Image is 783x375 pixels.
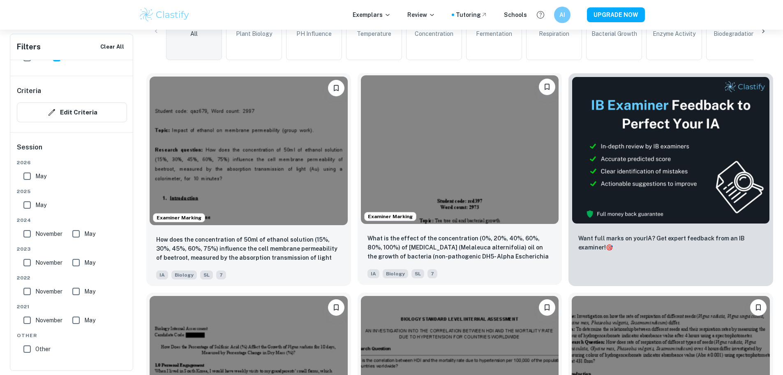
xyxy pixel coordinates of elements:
span: 2026 [17,159,127,166]
span: pH Influence [296,29,332,38]
span: 2022 [17,274,127,282]
span: 2024 [17,217,127,224]
span: Respiration [539,29,569,38]
button: AI [554,7,571,23]
span: 2021 [17,303,127,310]
button: Bookmark [328,299,344,316]
span: 2025 [17,188,127,195]
span: May [84,229,95,238]
a: Examiner MarkingBookmarkWhat is the effect of the concentration (0%, 20%, 40%, 60%, 80%, 100%) of... [358,73,562,286]
span: Enzyme Activity [653,29,695,38]
img: Thumbnail [572,77,770,224]
button: UPGRADE NOW [587,7,645,22]
span: November [35,287,62,296]
a: ThumbnailWant full marks on yourIA? Get expert feedback from an IB examiner! [568,73,773,286]
span: Bacterial Growth [591,29,637,38]
span: 2023 [17,245,127,253]
span: May [84,258,95,267]
a: Schools [504,10,527,19]
span: Biology [383,269,408,278]
p: Exemplars [353,10,391,19]
span: Examiner Marking [365,213,416,220]
button: Bookmark [539,79,555,95]
span: IA [156,270,168,280]
span: November [35,229,62,238]
button: Help and Feedback [534,8,547,22]
a: Tutoring [456,10,487,19]
img: Biology IA example thumbnail: What is the effect of the concentration [361,75,559,224]
span: SL [200,270,213,280]
span: November [35,316,62,325]
span: Fermentation [476,29,512,38]
a: Examiner MarkingBookmarkHow does the concentration of 50ml of ethanol solution (15%, 30%, 45%, 60... [146,73,351,286]
span: Biodegradation [714,29,755,38]
span: May [35,172,46,181]
span: Concentration [415,29,453,38]
span: Biology [171,270,197,280]
button: Bookmark [539,299,555,316]
img: Biology IA example thumbnail: How does the concentration of 50ml of et [150,77,348,225]
p: Review [407,10,435,19]
h6: Criteria [17,86,41,96]
span: May [84,287,95,296]
p: How does the concentration of 50ml of ethanol solution (15%, 30%, 45%, 60%, 75%) influence the ce... [156,235,341,263]
span: All [190,29,198,38]
button: Bookmark [750,299,767,316]
span: Other [17,332,127,339]
span: May [84,316,95,325]
span: Other [35,345,51,354]
p: Want full marks on your IA ? Get expert feedback from an IB examiner! [578,234,763,252]
span: 7 [216,270,226,280]
span: 🎯 [606,244,613,251]
span: May [35,200,46,210]
span: IA [367,269,379,278]
span: Temperature [357,29,391,38]
span: Examiner Marking [153,214,205,221]
button: Bookmark [328,80,344,96]
img: Clastify logo [139,7,191,23]
span: November [35,258,62,267]
button: Clear All [98,41,126,53]
h6: Filters [17,41,41,53]
span: Plant Biology [236,29,272,38]
span: 7 [427,269,437,278]
h6: AI [557,10,567,19]
span: SL [411,269,424,278]
h6: Session [17,142,127,159]
p: What is the effect of the concentration (0%, 20%, 40%, 60%, 80%, 100%) of tea tree (Melaleuca alt... [367,234,552,262]
button: Edit Criteria [17,102,127,122]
